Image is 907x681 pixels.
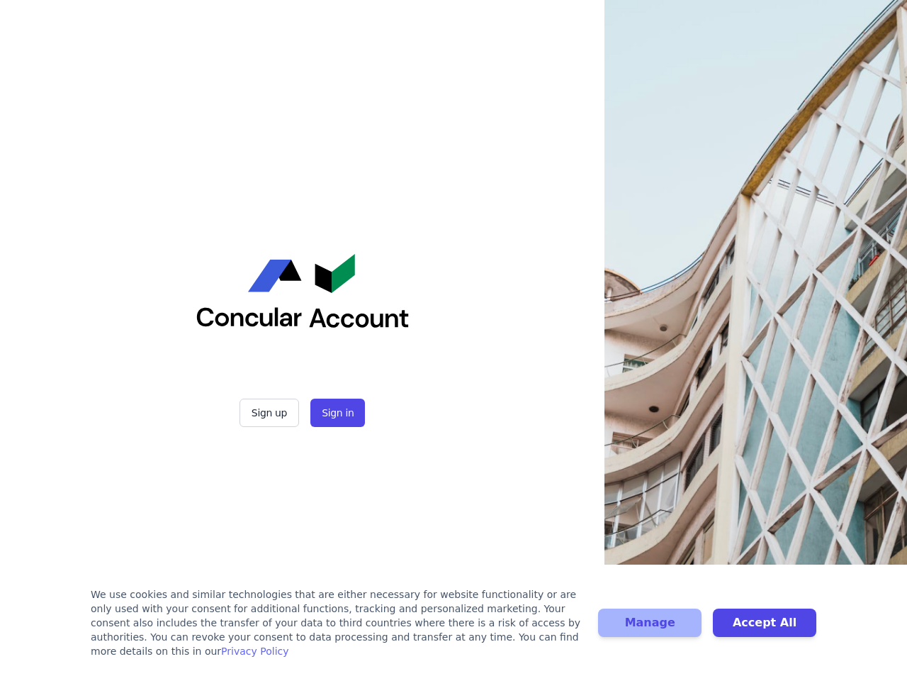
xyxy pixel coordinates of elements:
button: Sign up [240,399,299,427]
img: Concular [196,254,409,328]
button: Manage [598,609,702,637]
div: We use cookies and similar technologies that are either necessary for website functionality or ar... [91,587,581,658]
button: Accept All [713,609,816,637]
button: Sign in [310,399,365,427]
a: Privacy Policy [221,646,288,657]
